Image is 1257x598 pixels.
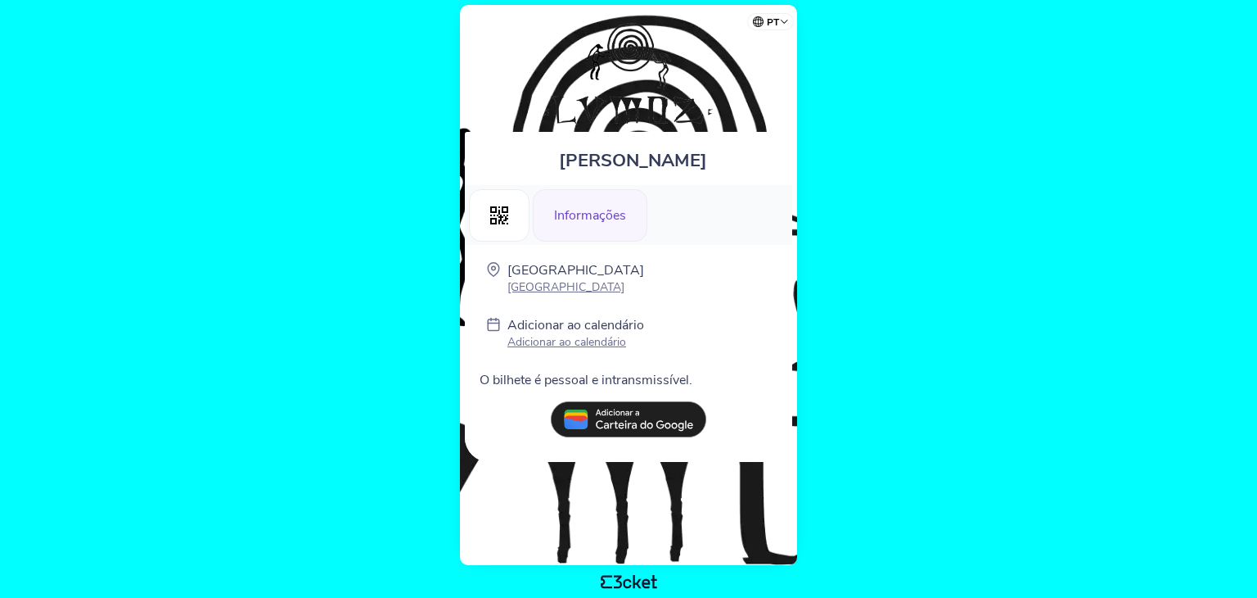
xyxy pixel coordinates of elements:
span: O bilhete é pessoal e intransmissível. [480,371,692,389]
p: Adicionar ao calendário [507,334,644,350]
p: [GEOGRAPHIC_DATA] [507,261,644,279]
p: [GEOGRAPHIC_DATA] [507,279,644,295]
span: [PERSON_NAME] [559,148,707,173]
a: [GEOGRAPHIC_DATA] [GEOGRAPHIC_DATA] [507,261,644,295]
img: pt_add_to_google_wallet.13e59062.svg [551,401,706,437]
img: Lumoz Festival [544,21,714,124]
p: Adicionar ao calendário [507,316,644,334]
a: Informações [533,205,647,223]
a: Adicionar ao calendário Adicionar ao calendário [507,316,644,353]
div: Informações [533,189,647,242]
